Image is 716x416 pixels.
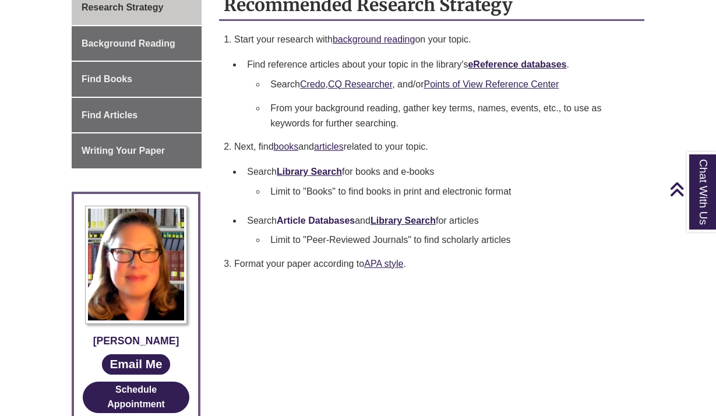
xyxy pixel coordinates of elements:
[72,62,202,97] a: Find Books
[224,33,640,47] p: 1. Start your research with on your topic.
[82,110,137,120] span: Find Articles
[314,142,344,151] a: articles
[277,167,342,177] a: Library Search
[328,79,392,89] a: CQ Researcher
[274,142,299,151] a: books
[72,26,202,61] a: Background Reading
[82,74,132,84] span: Find Books
[364,259,403,269] a: APA style
[468,59,566,69] a: eReference databases
[242,160,640,208] li: Search for books and e-books
[371,216,436,225] a: Library Search
[224,140,640,154] p: 2. Next, find and related to your topic.
[72,98,202,133] a: Find Articles
[85,206,186,324] img: Profile Photo
[82,38,175,48] span: Background Reading
[242,52,640,140] li: Find reference articles about your topic in the library's .
[224,257,640,271] p: 3. Format your paper according to .
[242,209,640,257] li: Search and for articles
[82,2,164,12] span: Research Strategy
[82,146,165,156] span: Writing Your Paper
[102,354,170,375] a: Email Me
[669,181,713,197] a: Back to Top
[83,382,189,413] button: Schedule Appointment
[333,34,415,44] a: background reading
[277,216,355,225] a: Article Databases
[300,79,326,89] a: Credo
[83,333,189,349] div: [PERSON_NAME]
[83,206,189,349] a: Profile Photo [PERSON_NAME]
[424,79,559,89] a: Points of View Reference Center
[266,72,635,97] li: Search , , and/or
[266,96,635,135] li: From your background reading, gather key terms, names, events, etc., to use as keywords for furth...
[266,179,635,204] li: Limit to "Books" to find books in print and electronic format
[72,133,202,168] a: Writing Your Paper
[266,228,635,252] li: Limit to "Peer-Reviewed Journals" to find scholarly articles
